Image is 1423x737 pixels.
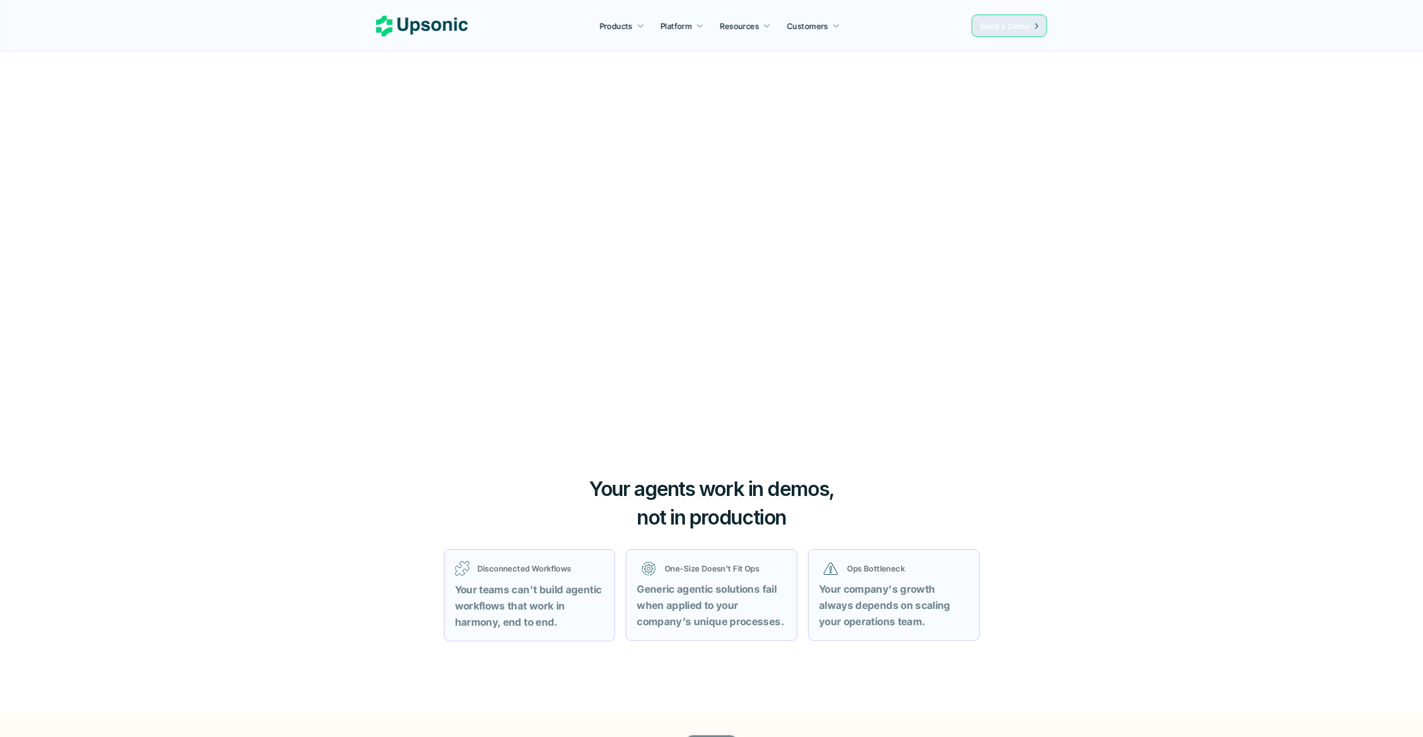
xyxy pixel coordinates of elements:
[531,207,893,242] p: From onboarding to compliance to settlement to autonomous control. Work with %82 more efficiency ...
[660,20,692,32] p: Platform
[593,16,651,36] a: Products
[981,21,1030,31] span: Book a Demo
[637,505,786,530] span: not in production
[478,563,604,574] p: Disconnected Workflows
[665,563,781,574] p: One-Size Doesn’t Fit Ops
[519,95,904,181] h2: Agentic AI Platform for FinTech Operations
[637,583,784,627] strong: Generic agentic solutions fail when applied to your company’s unique processes.
[819,583,953,627] strong: Your company's growth always depends on scaling your operations team.
[589,476,834,501] span: Your agents work in demos,
[599,20,632,32] p: Products
[455,584,604,628] strong: Your teams can’t build agentic workflows that work in harmony, end to end.
[720,20,759,32] p: Resources
[972,15,1047,37] a: Book a Demo
[664,271,759,304] a: Book a Demo
[787,20,829,32] p: Customers
[678,279,737,294] span: Book a Demo
[847,563,963,574] p: Ops Bottleneck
